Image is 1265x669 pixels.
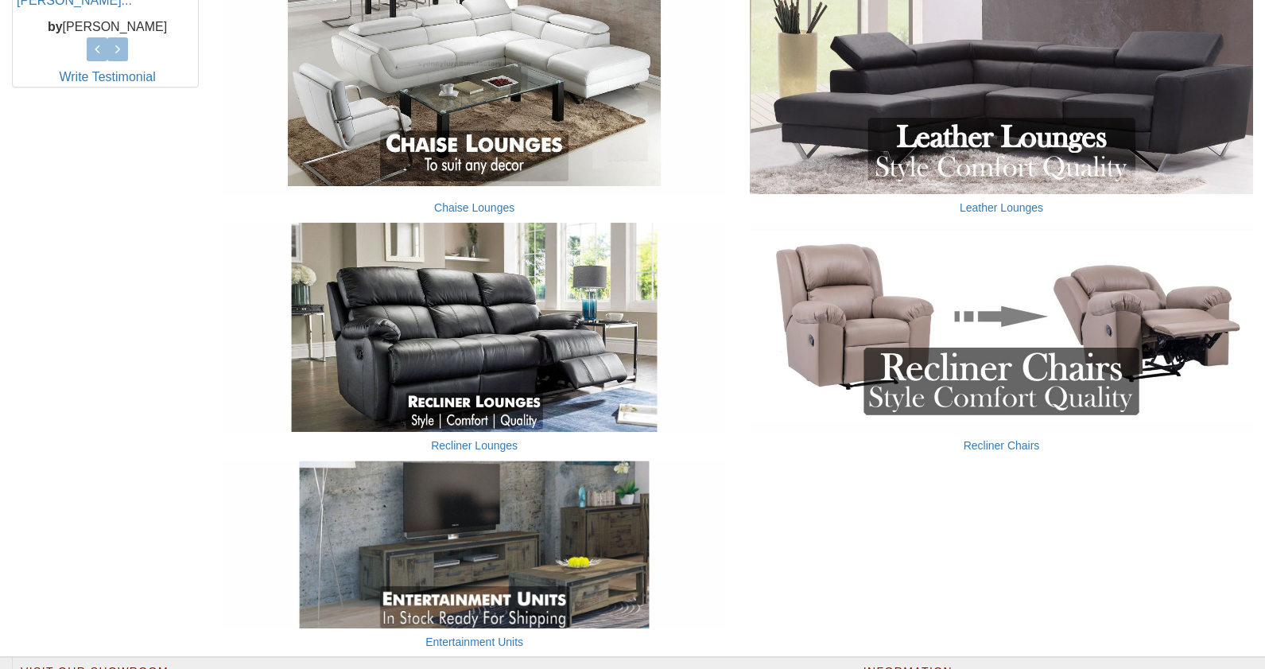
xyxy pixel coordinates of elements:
[17,18,198,37] p: [PERSON_NAME]
[223,461,726,628] img: Entertainment Units
[59,70,155,84] a: Write Testimonial
[425,636,523,648] a: Entertainment Units
[960,201,1043,214] a: Leather Lounges
[750,223,1253,433] img: Recliner Chairs
[223,223,726,433] img: Recliner Lounges
[964,439,1040,452] a: Recliner Chairs
[431,439,518,452] a: Recliner Lounges
[434,201,514,214] a: Chaise Lounges
[48,20,63,33] b: by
